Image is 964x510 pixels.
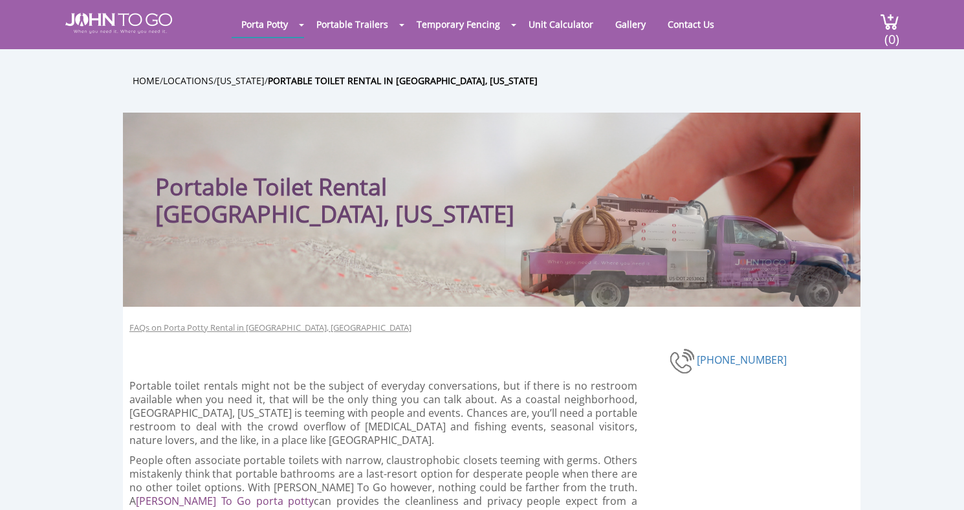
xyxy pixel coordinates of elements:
a: Portable Toilet Rental in [GEOGRAPHIC_DATA], [US_STATE] [268,74,538,87]
a: Contact Us [658,12,724,37]
a: Unit Calculator [519,12,603,37]
img: Truck [505,186,854,307]
a: Locations [163,74,214,87]
a: Home [133,74,160,87]
img: cart a [880,13,899,30]
h1: Portable Toilet Rental [GEOGRAPHIC_DATA], [US_STATE] [155,139,573,228]
img: JOHN to go [65,13,172,34]
img: phone-number [670,347,697,375]
ul: / / / [133,73,870,88]
a: Temporary Fencing [407,12,510,37]
a: [PHONE_NUMBER] [697,352,787,366]
a: Porta Potty [232,12,298,37]
a: [US_STATE] [217,74,265,87]
a: Portable Trailers [307,12,398,37]
p: Portable toilet rentals might not be the subject of everyday conversations, but if there is no re... [129,379,637,447]
a: Gallery [606,12,655,37]
a: FAQs on Porta Potty Rental in [GEOGRAPHIC_DATA], [GEOGRAPHIC_DATA] [129,322,411,334]
a: [PERSON_NAME] To Go porta potty [136,494,314,508]
span: (0) [884,20,899,48]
